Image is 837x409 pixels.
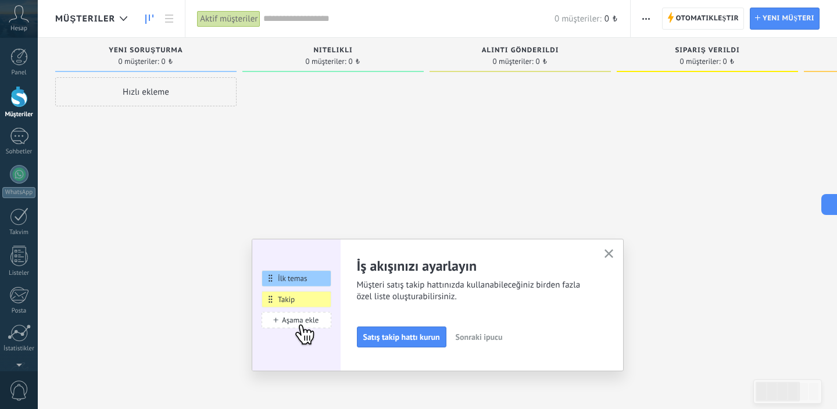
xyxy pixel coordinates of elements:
div: Listeler [2,270,36,277]
span: 0 ₺ [162,58,174,65]
div: Sipariş verildi [623,46,792,56]
div: WhatsApp [2,187,35,198]
div: Hızlı ekleme [55,77,237,106]
div: Panel [2,69,36,77]
button: Satış takip hattı kurun [357,327,446,347]
div: Aktif müşteriler [197,10,260,27]
span: Nitelikli [313,46,352,55]
span: Yeni soruşturma [109,46,183,55]
span: Müşteriler [55,13,115,24]
div: Posta [2,307,36,315]
span: 0 ₺ [349,58,361,65]
button: Sonraki ipucu [450,328,508,346]
span: 0 ₺ [604,13,618,24]
span: Müşteri satış takip hattınızda kullanabileceğiniz birden fazla özel liste oluşturabilirsiniz. [357,279,591,303]
div: Sohbetler [2,148,36,156]
span: Otomatikleştir [676,8,739,29]
span: Sonraki ipucu [456,333,503,341]
div: Nitelikli [248,46,418,56]
span: 0 ₺ [536,58,548,65]
a: Liste [159,8,179,30]
a: Otomatikleştir [662,8,744,30]
span: 0 müşteriler: [555,13,602,24]
a: Müşteriler [139,8,159,30]
div: İstatistikler [2,345,36,353]
div: Müşteriler [2,111,36,119]
span: Yeni müşteri [763,8,814,29]
span: Hesap [10,25,27,33]
span: Alıntı gönderildi [482,46,559,55]
span: 0 müşteriler: [306,58,346,65]
span: 0 müşteriler: [680,58,721,65]
button: Daha fazla [638,8,654,30]
span: Satış takip hattı kurun [363,333,440,341]
span: 0 ₺ [723,58,735,65]
span: 0 müşteriler: [119,58,159,65]
div: Alıntı gönderildi [435,46,605,56]
div: Takvim [2,229,36,236]
h2: İş akışınızı ayarlayın [357,257,591,275]
span: 0 müşteriler: [493,58,534,65]
span: Sipariş verildi [675,46,739,55]
div: Yeni soruşturma [61,46,231,56]
a: Yeni müşteri [750,8,820,30]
